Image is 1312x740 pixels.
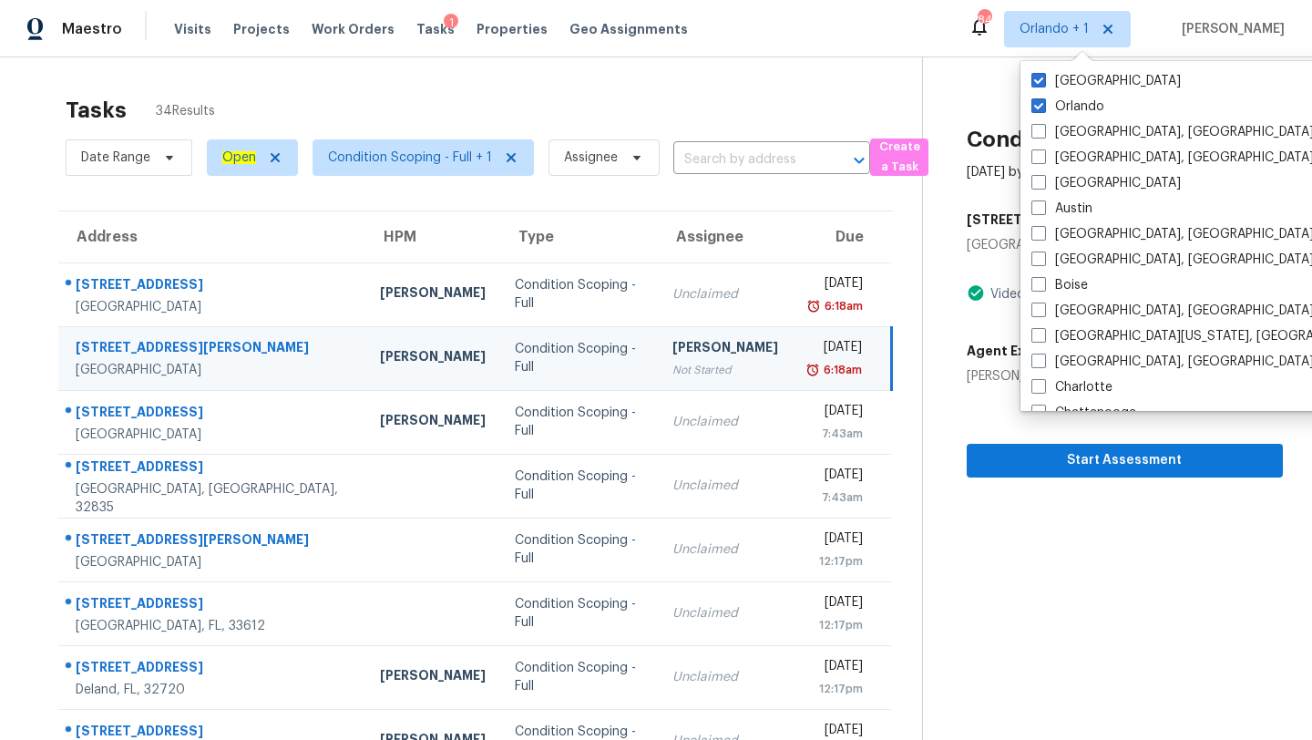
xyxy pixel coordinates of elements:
label: Austin [1031,200,1092,218]
div: Videos [985,285,1031,303]
div: [STREET_ADDRESS] [76,275,351,298]
div: [DATE] [807,274,863,297]
span: [PERSON_NAME] [1174,20,1285,38]
h2: Condition Scoping - Full [967,130,1219,149]
div: 6:18am [821,297,863,315]
div: Unclaimed [672,413,778,431]
span: Visits [174,20,211,38]
div: 1 [444,14,458,32]
div: [GEOGRAPHIC_DATA] [76,361,351,379]
h5: [STREET_ADDRESS][PERSON_NAME] [967,211,1200,229]
div: [STREET_ADDRESS] [76,594,351,617]
div: [GEOGRAPHIC_DATA] [76,426,351,444]
div: 12:17pm [807,552,863,570]
div: [PERSON_NAME] [672,338,778,361]
div: Condition Scoping - Full [515,659,643,695]
div: [STREET_ADDRESS][PERSON_NAME] [76,338,351,361]
span: Geo Assignments [569,20,688,38]
div: Unclaimed [672,477,778,495]
div: Condition Scoping - Full [515,340,643,376]
div: Deland, FL, 32720 [76,681,351,699]
button: Create a Task [870,139,928,176]
img: Overdue Alarm Icon [806,297,821,315]
label: Boise [1031,276,1088,294]
span: Date Range [81,149,150,167]
span: Maestro [62,20,122,38]
span: Assignee [564,149,618,167]
div: Unclaimed [672,285,778,303]
th: Due [793,211,891,262]
div: [PERSON_NAME] [380,347,486,370]
div: Unclaimed [672,604,778,622]
div: Unclaimed [672,668,778,686]
div: Condition Scoping - Full [515,531,643,568]
div: Condition Scoping - Full [515,468,643,504]
input: Search by address [673,146,819,174]
span: Condition Scoping - Full + 1 [328,149,492,167]
div: [DATE] [807,657,863,680]
div: [GEOGRAPHIC_DATA] [76,553,351,571]
ah_el_jm_1744035306855: Open [222,151,256,164]
div: 6:18am [820,361,862,379]
div: 12:17pm [807,680,863,698]
button: Start Assessment [967,444,1283,478]
div: [GEOGRAPHIC_DATA], [GEOGRAPHIC_DATA], 32835 [76,480,351,517]
span: Tasks [416,23,455,36]
div: Condition Scoping - Full [515,276,643,313]
label: Orlando [1031,98,1104,116]
div: [DATE] [807,466,863,488]
div: [DATE] [807,402,863,425]
div: [STREET_ADDRESS][PERSON_NAME] [76,530,351,553]
div: [GEOGRAPHIC_DATA], FL, 33612 [76,617,351,635]
div: 7:43am [807,425,863,443]
div: [GEOGRAPHIC_DATA] [967,236,1283,254]
h2: Tasks [66,101,127,119]
div: Not Started [672,361,778,379]
span: 34 Results [156,102,215,120]
h5: Agent Exp. Partner [967,342,1091,360]
th: Address [58,211,365,262]
div: 7:43am [807,488,863,507]
label: [GEOGRAPHIC_DATA] [1031,174,1181,192]
label: [GEOGRAPHIC_DATA] [1031,72,1181,90]
img: Overdue Alarm Icon [805,361,820,379]
span: Create a Task [879,137,919,179]
div: [PERSON_NAME] [380,666,486,689]
div: Unclaimed [672,540,778,559]
span: Orlando + 1 [1020,20,1089,38]
div: Condition Scoping - Full [515,404,643,440]
span: Start Assessment [981,449,1268,472]
div: [PERSON_NAME] [967,367,1091,385]
th: Type [500,211,658,262]
div: [GEOGRAPHIC_DATA] [76,298,351,316]
div: [PERSON_NAME] [380,411,486,434]
span: Work Orders [312,20,395,38]
div: [PERSON_NAME] [380,283,486,306]
button: Open [846,148,872,173]
div: [DATE] by 6:18am [967,163,1071,181]
div: [STREET_ADDRESS] [76,457,351,480]
span: Properties [477,20,548,38]
th: Assignee [658,211,793,262]
div: 12:17pm [807,616,863,634]
div: [DATE] [807,338,861,361]
label: Charlotte [1031,378,1112,396]
div: 84 [978,11,990,29]
div: [STREET_ADDRESS] [76,403,351,426]
span: Projects [233,20,290,38]
div: [DATE] [807,593,863,616]
th: HPM [365,211,500,262]
div: [DATE] [807,529,863,552]
div: [STREET_ADDRESS] [76,658,351,681]
div: Condition Scoping - Full [515,595,643,632]
img: Artifact Present Icon [967,283,985,303]
label: Chattanooga [1031,404,1136,422]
